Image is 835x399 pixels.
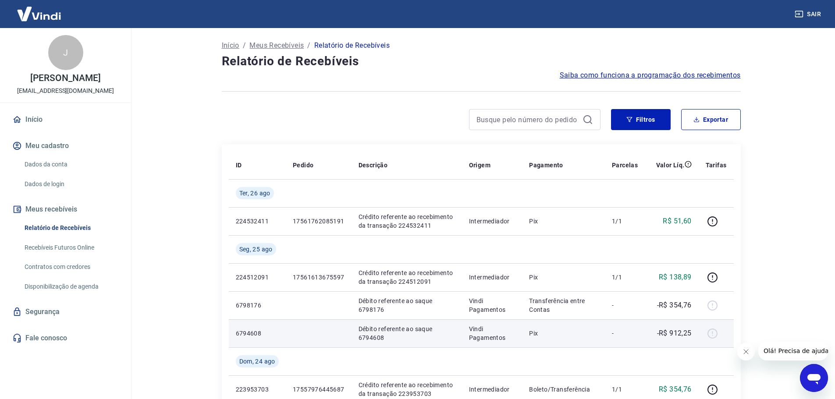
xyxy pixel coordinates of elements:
p: - [612,329,638,338]
p: 1/1 [612,217,638,226]
p: Crédito referente ao recebimento da transação 224512091 [359,268,455,286]
input: Busque pelo número do pedido [476,113,579,126]
button: Meu cadastro [11,136,121,155]
a: Recebíveis Futuros Online [21,239,121,257]
p: Vindi Pagamentos [469,325,515,342]
iframe: Mensagem da empresa [758,341,828,360]
p: [EMAIL_ADDRESS][DOMAIN_NAME] [17,86,114,95]
a: Segurança [11,302,121,321]
p: Débito referente ao saque 6798176 [359,297,455,314]
p: R$ 354,76 [659,384,692,395]
a: Início [11,110,121,129]
p: R$ 51,60 [663,216,691,226]
a: Saiba como funciona a programação dos recebimentos [560,70,741,81]
p: [PERSON_NAME] [30,74,100,83]
p: Crédito referente ao recebimento da transação 223953703 [359,381,455,398]
p: Descrição [359,161,388,169]
p: Pix [529,329,598,338]
p: Intermediador [469,385,515,394]
p: 17561762085191 [293,217,345,226]
p: -R$ 912,25 [657,328,692,339]
p: Pedido [293,161,313,169]
p: Boleto/Transferência [529,385,598,394]
span: Olá! Precisa de ajuda? [5,6,74,13]
p: / [243,40,246,51]
p: Relatório de Recebíveis [314,40,390,51]
a: Início [222,40,239,51]
h4: Relatório de Recebíveis [222,53,741,70]
p: 1/1 [612,385,638,394]
button: Filtros [611,109,671,130]
a: Dados de login [21,175,121,193]
a: Relatório de Recebíveis [21,219,121,237]
a: Contratos com credores [21,258,121,276]
p: 6794608 [236,329,279,338]
div: J [48,35,83,70]
p: - [612,301,638,310]
p: Pagamento [529,161,563,169]
p: Tarifas [706,161,727,169]
p: Valor Líq. [656,161,685,169]
p: 1/1 [612,273,638,282]
p: Intermediador [469,217,515,226]
p: 17557976445687 [293,385,345,394]
p: R$ 138,89 [659,272,692,282]
p: / [307,40,310,51]
p: Origem [469,161,490,169]
iframe: Fechar mensagem [737,343,755,360]
p: Crédito referente ao recebimento da transação 224532411 [359,212,455,230]
p: Transferência entre Contas [529,297,598,314]
button: Exportar [681,109,741,130]
a: Fale conosco [11,328,121,348]
p: Intermediador [469,273,515,282]
p: 224512091 [236,273,279,282]
p: Pix [529,217,598,226]
a: Disponibilização de agenda [21,278,121,296]
p: ID [236,161,242,169]
p: Parcelas [612,161,638,169]
img: Vindi [11,0,68,27]
p: Pix [529,273,598,282]
button: Meus recebíveis [11,200,121,219]
a: Dados da conta [21,155,121,173]
p: 223953703 [236,385,279,394]
span: Dom, 24 ago [239,357,275,366]
p: Vindi Pagamentos [469,297,515,314]
p: 17561613675597 [293,273,345,282]
iframe: Botão para abrir a janela de mensagens [800,364,828,392]
p: -R$ 354,76 [657,300,692,311]
a: Meus Recebíveis [249,40,304,51]
span: Seg, 25 ago [239,245,273,254]
p: Débito referente ao saque 6794608 [359,325,455,342]
span: Ter, 26 ago [239,189,270,198]
p: 6798176 [236,301,279,310]
button: Sair [793,6,824,22]
p: 224532411 [236,217,279,226]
